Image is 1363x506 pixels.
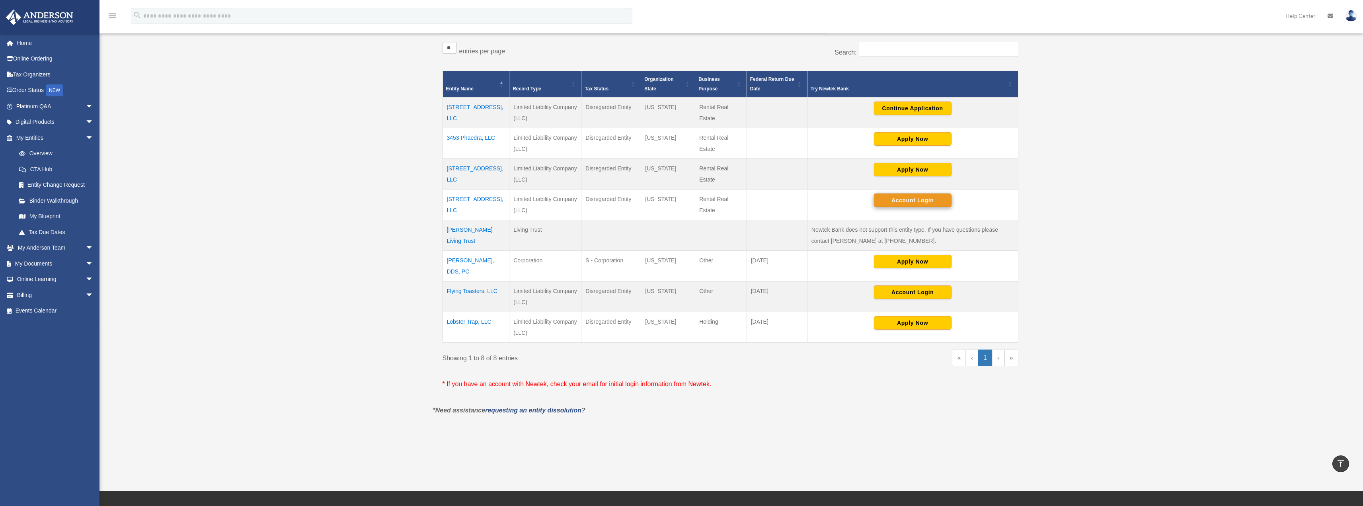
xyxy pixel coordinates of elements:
[86,98,101,115] span: arrow_drop_down
[874,316,952,330] button: Apply Now
[6,287,105,303] a: Billingarrow_drop_down
[641,312,695,343] td: [US_STATE]
[966,350,978,366] a: Previous
[6,66,105,82] a: Tax Organizers
[443,312,509,343] td: Lobster Trap, LLC
[695,312,747,343] td: Holding
[641,159,695,190] td: [US_STATE]
[86,287,101,303] span: arrow_drop_down
[874,193,952,207] button: Account Login
[874,255,952,268] button: Apply Now
[509,71,581,98] th: Record Type: Activate to sort
[581,159,641,190] td: Disregarded Entity
[11,161,101,177] a: CTA Hub
[509,251,581,281] td: Corporation
[747,71,807,98] th: Federal Return Due Date: Activate to sort
[513,86,541,92] span: Record Type
[46,84,63,96] div: NEW
[459,48,505,55] label: entries per page
[641,128,695,159] td: [US_STATE]
[485,407,581,414] a: requesting an entity dissolution
[11,177,101,193] a: Entity Change Request
[874,197,952,203] a: Account Login
[443,190,509,220] td: [STREET_ADDRESS], LLC
[6,240,105,256] a: My Anderson Teamarrow_drop_down
[11,224,101,240] a: Tax Due Dates
[6,272,105,287] a: Online Learningarrow_drop_down
[107,14,117,21] a: menu
[874,132,952,146] button: Apply Now
[747,312,807,343] td: [DATE]
[443,350,725,364] div: Showing 1 to 8 of 8 entries
[86,240,101,256] span: arrow_drop_down
[581,190,641,220] td: Disregarded Entity
[509,190,581,220] td: Limited Liability Company (LLC)
[695,251,747,281] td: Other
[86,130,101,146] span: arrow_drop_down
[581,71,641,98] th: Tax Status: Activate to sort
[978,350,992,366] a: 1
[86,272,101,288] span: arrow_drop_down
[6,130,101,146] a: My Entitiesarrow_drop_down
[133,11,142,20] i: search
[11,193,101,209] a: Binder Walkthrough
[695,71,747,98] th: Business Purpose: Activate to sort
[446,86,474,92] span: Entity Name
[1332,455,1349,472] a: vertical_align_top
[695,159,747,190] td: Rental Real Estate
[509,220,581,251] td: Living Trust
[641,281,695,312] td: [US_STATE]
[433,407,585,414] em: *Need assistance ?
[641,190,695,220] td: [US_STATE]
[6,303,105,319] a: Events Calendar
[581,312,641,343] td: Disregarded Entity
[695,281,747,312] td: Other
[443,159,509,190] td: [STREET_ADDRESS], LLC
[6,256,105,272] a: My Documentsarrow_drop_down
[695,97,747,128] td: Rental Real Estate
[6,98,105,114] a: Platinum Q&Aarrow_drop_down
[11,209,101,225] a: My Blueprint
[509,128,581,159] td: Limited Liability Company (LLC)
[641,71,695,98] th: Organization State: Activate to sort
[750,76,794,92] span: Federal Return Due Date
[11,146,97,162] a: Overview
[443,128,509,159] td: 3453 Phaedra, LLC
[698,76,720,92] span: Business Purpose
[641,97,695,128] td: [US_STATE]
[581,251,641,281] td: S - Corporation
[581,128,641,159] td: Disregarded Entity
[1345,10,1357,21] img: User Pic
[1004,350,1018,366] a: Last
[6,82,105,99] a: Order StatusNEW
[443,379,1018,390] p: * If you have an account with Newtek, check your email for initial login information from Newtek.
[747,251,807,281] td: [DATE]
[695,190,747,220] td: Rental Real Estate
[992,350,1004,366] a: Next
[86,114,101,131] span: arrow_drop_down
[509,312,581,343] td: Limited Liability Company (LLC)
[585,86,608,92] span: Tax Status
[874,102,952,115] button: Continue Application
[1336,459,1345,468] i: vertical_align_top
[443,251,509,281] td: [PERSON_NAME], DDS, PC
[811,84,1006,94] span: Try Newtek Bank
[509,159,581,190] td: Limited Liability Company (LLC)
[509,97,581,128] td: Limited Liability Company (LLC)
[644,76,673,92] span: Organization State
[581,281,641,312] td: Disregarded Entity
[443,97,509,128] td: [STREET_ADDRESS], LLC
[443,71,509,98] th: Entity Name: Activate to invert sorting
[4,10,76,25] img: Anderson Advisors Platinum Portal
[747,281,807,312] td: [DATE]
[874,285,952,299] button: Account Login
[695,128,747,159] td: Rental Real Estate
[581,97,641,128] td: Disregarded Entity
[443,281,509,312] td: Flying Toasters, LLC
[6,51,105,67] a: Online Ordering
[509,281,581,312] td: Limited Liability Company (LLC)
[6,114,105,130] a: Digital Productsarrow_drop_down
[807,220,1018,251] td: Newtek Bank does not support this entity type. If you have questions please contact [PERSON_NAME]...
[807,71,1018,98] th: Try Newtek Bank : Activate to sort
[874,289,952,295] a: Account Login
